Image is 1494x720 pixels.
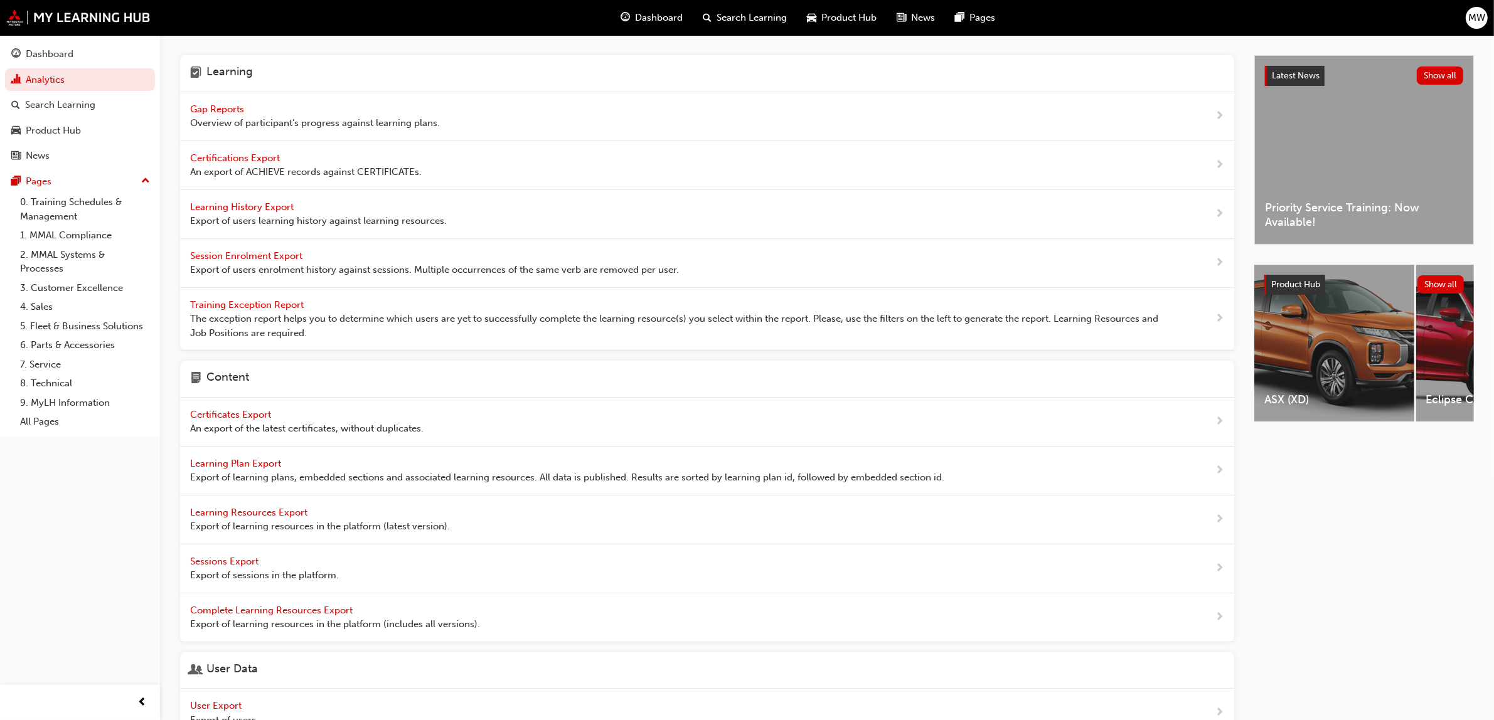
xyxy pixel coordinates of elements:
a: Analytics [5,68,155,92]
span: car-icon [808,10,817,26]
a: 1. MMAL Compliance [15,226,155,245]
a: Sessions Export Export of sessions in the platform.next-icon [180,544,1234,593]
a: Latest NewsShow allPriority Service Training: Now Available! [1254,55,1474,245]
a: Search Learning [5,93,155,117]
span: Export of learning resources in the platform (latest version). [190,519,450,534]
span: Certificates Export [190,409,274,420]
a: Training Exception Report The exception report helps you to determine which users are yet to succ... [180,288,1234,351]
a: 6. Parts & Accessories [15,336,155,355]
span: ASX (XD) [1264,393,1404,407]
span: guage-icon [621,10,631,26]
span: Export of sessions in the platform. [190,568,339,583]
a: Latest NewsShow all [1265,66,1463,86]
span: User Export [190,700,244,711]
a: car-iconProduct Hub [798,5,887,31]
button: Pages [5,170,155,193]
a: 8. Technical [15,374,155,393]
h4: Content [206,371,249,387]
a: 5. Fleet & Business Solutions [15,317,155,336]
div: News [26,149,50,163]
a: Product Hub [5,119,155,142]
a: Gap Reports Overview of participant's progress against learning plans.next-icon [180,92,1234,141]
a: Learning Resources Export Export of learning resources in the platform (latest version).next-icon [180,495,1234,544]
span: Pages [970,11,996,25]
span: Sessions Export [190,556,261,567]
span: guage-icon [11,49,21,60]
a: Certificates Export An export of the latest certificates, without duplicates.next-icon [180,398,1234,447]
span: Gap Reports [190,103,247,115]
span: Search Learning [717,11,787,25]
span: Export of learning plans, embedded sections and associated learning resources. All data is publis... [190,470,944,485]
a: Complete Learning Resources Export Export of learning resources in the platform (includes all ver... [180,593,1234,642]
span: next-icon [1215,561,1224,576]
button: MW [1466,7,1488,29]
h4: Learning [206,65,253,82]
a: News [5,144,155,167]
span: next-icon [1215,157,1224,173]
span: car-icon [11,125,21,137]
span: Learning History Export [190,201,296,213]
span: Learning Plan Export [190,458,284,469]
span: Priority Service Training: Now Available! [1265,201,1463,229]
button: Show all [1417,275,1465,294]
span: next-icon [1215,109,1224,124]
span: search-icon [703,10,712,26]
a: pages-iconPages [946,5,1006,31]
span: Overview of participant's progress against learning plans. [190,116,440,130]
span: Product Hub [1271,279,1320,290]
a: 7. Service [15,355,155,374]
span: search-icon [11,100,20,111]
div: Dashboard [26,47,73,61]
span: next-icon [1215,463,1224,479]
button: Show all [1417,66,1464,85]
span: next-icon [1215,311,1224,327]
a: 3. Customer Excellence [15,278,155,298]
span: Product Hub [822,11,877,25]
div: Search Learning [25,98,95,112]
a: Certifications Export An export of ACHIEVE records against CERTIFICATEs.next-icon [180,141,1234,190]
h4: User Data [206,662,258,679]
a: news-iconNews [887,5,946,31]
a: ASX (XD) [1254,265,1414,421]
span: The exception report helps you to determine which users are yet to successfully complete the lear... [190,312,1175,340]
a: 0. Training Schedules & Management [15,193,155,226]
span: next-icon [1215,414,1224,430]
span: Export of users enrolment history against sessions. Multiple occurrences of the same verb are rem... [190,263,679,277]
span: MW [1468,11,1485,25]
span: An export of ACHIEVE records against CERTIFICATEs. [190,165,422,179]
span: News [912,11,936,25]
span: page-icon [190,371,201,387]
span: Export of users learning history against learning resources. [190,214,447,228]
a: Learning Plan Export Export of learning plans, embedded sections and associated learning resource... [180,447,1234,495]
span: Learning Resources Export [190,507,310,518]
a: Product HubShow all [1264,275,1464,295]
a: Dashboard [5,43,155,66]
span: up-icon [141,173,150,189]
span: chart-icon [11,75,21,86]
span: pages-icon [956,10,965,26]
span: next-icon [1215,206,1224,222]
button: DashboardAnalyticsSearch LearningProduct HubNews [5,40,155,170]
span: learning-icon [190,65,201,82]
div: Pages [26,174,51,189]
img: mmal [6,9,151,26]
span: Latest News [1272,70,1320,81]
span: pages-icon [11,176,21,188]
a: guage-iconDashboard [611,5,693,31]
span: An export of the latest certificates, without duplicates. [190,421,424,436]
span: news-icon [11,151,21,162]
span: Session Enrolment Export [190,250,305,262]
a: search-iconSearch Learning [693,5,798,31]
span: prev-icon [138,695,147,711]
span: news-icon [897,10,907,26]
span: next-icon [1215,512,1224,527]
span: next-icon [1215,610,1224,625]
span: Export of learning resources in the platform (includes all versions). [190,617,480,632]
span: Complete Learning Resources Export [190,605,355,616]
a: 9. MyLH Information [15,393,155,413]
span: Training Exception Report [190,299,306,310]
span: user-icon [190,662,201,679]
a: 4. Sales [15,297,155,317]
